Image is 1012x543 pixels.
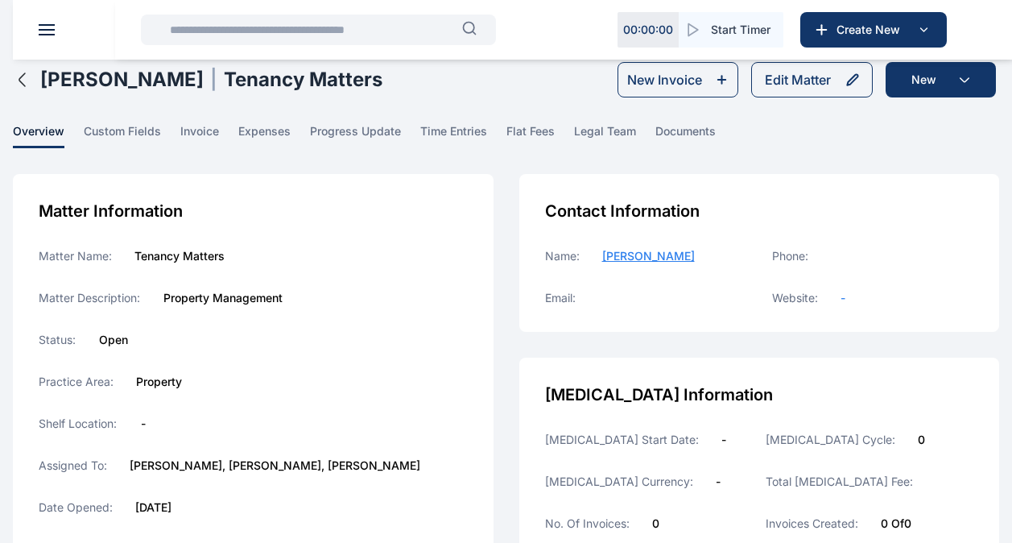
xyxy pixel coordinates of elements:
label: Invoices Created: [766,516,858,532]
div: New Invoice [627,70,702,89]
span: legal team [574,123,636,148]
a: custom fields [84,123,180,148]
a: documents [655,123,735,148]
label: [PERSON_NAME], [PERSON_NAME], [PERSON_NAME] [130,458,420,474]
div: [MEDICAL_DATA] Information [545,383,974,406]
a: overview [13,123,84,148]
div: Contact Information [545,200,974,222]
label: Matter Name: [39,248,112,264]
a: invoice [180,123,238,148]
a: - [841,290,845,306]
label: - [721,432,726,448]
label: Total [MEDICAL_DATA] Fee: [766,474,913,490]
label: Date Opened: [39,499,113,516]
label: Property [136,374,182,390]
h1: [PERSON_NAME] [40,67,204,93]
div: Matter Information [39,200,468,222]
span: | [210,67,217,93]
label: 0 [652,516,659,532]
label: No. of Invoices: [545,516,630,532]
label: [MEDICAL_DATA] Start Date: [545,432,699,448]
span: time entries [420,123,487,148]
label: Shelf Location: [39,416,118,432]
label: Name: [545,248,580,264]
label: [MEDICAL_DATA] Cycle: [766,432,895,448]
button: New Invoice [618,62,738,97]
button: Create New [800,12,947,48]
span: flat fees [506,123,555,148]
label: Practice Area: [39,374,114,390]
label: - [716,474,721,490]
label: [MEDICAL_DATA] Currency: [545,474,693,490]
a: expenses [238,123,310,148]
label: [DATE] [135,499,171,516]
label: Tenancy Matters [134,248,225,264]
label: 0 of 0 [881,516,911,532]
span: custom fields [84,123,161,148]
span: Start Timer [711,22,770,38]
button: New [886,62,996,97]
label: Matter Description: [39,290,141,306]
button: Edit Matter [751,62,873,97]
button: Start Timer [679,12,783,48]
a: time entries [420,123,506,148]
span: invoice [180,123,219,148]
a: flat fees [506,123,574,148]
span: progress update [310,123,401,148]
span: overview [13,123,64,148]
label: Property Management [163,290,283,306]
h1: Tenancy Matters [224,67,382,93]
label: Status: [39,332,76,348]
span: documents [655,123,716,148]
label: Website: [772,290,818,306]
label: Assigned To: [39,458,107,474]
a: [PERSON_NAME] [602,248,695,264]
a: progress update [310,123,420,148]
label: 0 [918,432,925,448]
p: 00 : 00 : 00 [623,22,673,38]
label: Phone: [772,248,808,264]
span: [PERSON_NAME] [602,249,695,263]
label: Open [99,332,128,348]
div: Edit Matter [765,70,831,89]
span: Create New [830,22,914,38]
label: Email: [545,290,576,306]
a: legal team [574,123,655,148]
span: expenses [238,123,291,148]
label: - [141,416,146,432]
